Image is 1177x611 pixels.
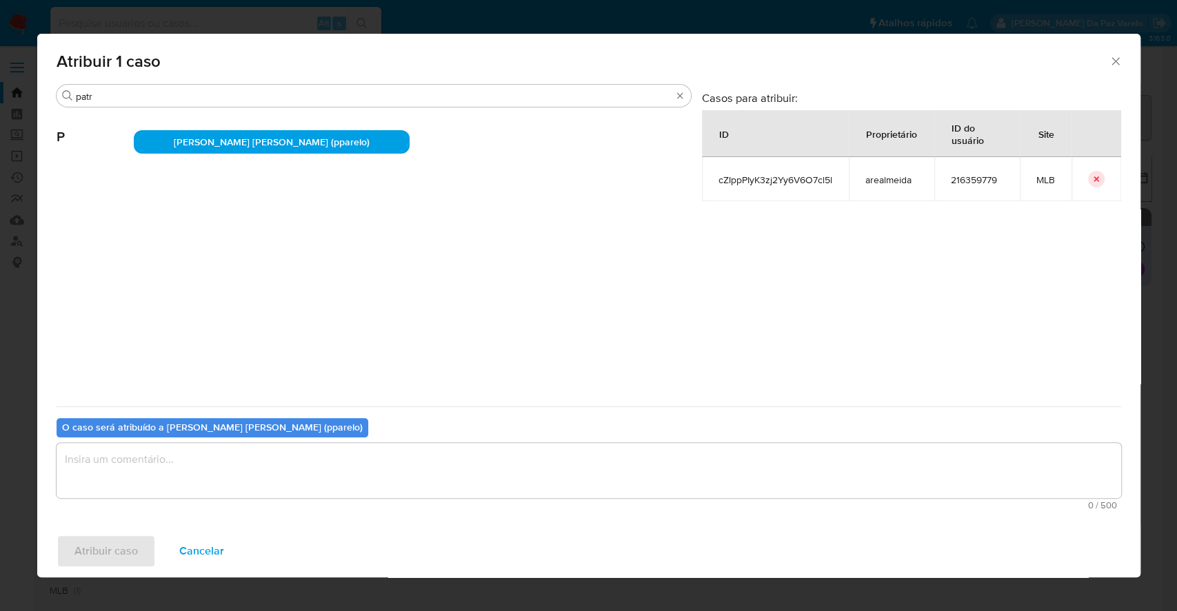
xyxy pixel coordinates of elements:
[1109,54,1121,67] button: Fechar a janela
[951,174,1003,186] span: 216359779
[161,535,242,568] button: Cancelar
[849,117,934,150] div: Proprietário
[174,135,370,149] span: [PERSON_NAME] [PERSON_NAME] (pparelo)
[718,174,832,186] span: cZIppPIyK3zj2Yy6V6O7cl5l
[179,536,224,566] span: Cancelar
[62,420,363,434] b: O caso será atribuído a [PERSON_NAME] [PERSON_NAME] (pparelo)
[134,130,410,154] div: [PERSON_NAME] [PERSON_NAME] (pparelo)
[674,90,685,101] button: Borrar
[37,34,1140,577] div: assign-modal
[76,90,672,103] input: Analista de pesquisa
[865,174,918,186] span: arealmeida
[61,501,1117,510] span: Máximo 500 caracteres
[1022,117,1071,150] div: Site
[62,90,73,101] button: Buscar
[1088,171,1105,187] button: icon-button
[702,91,1121,105] h3: Casos para atribuir:
[703,117,745,150] div: ID
[1036,174,1055,186] span: MLB
[935,111,1019,156] div: ID do usuário
[57,108,134,145] span: P
[57,53,1109,70] span: Atribuir 1 caso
